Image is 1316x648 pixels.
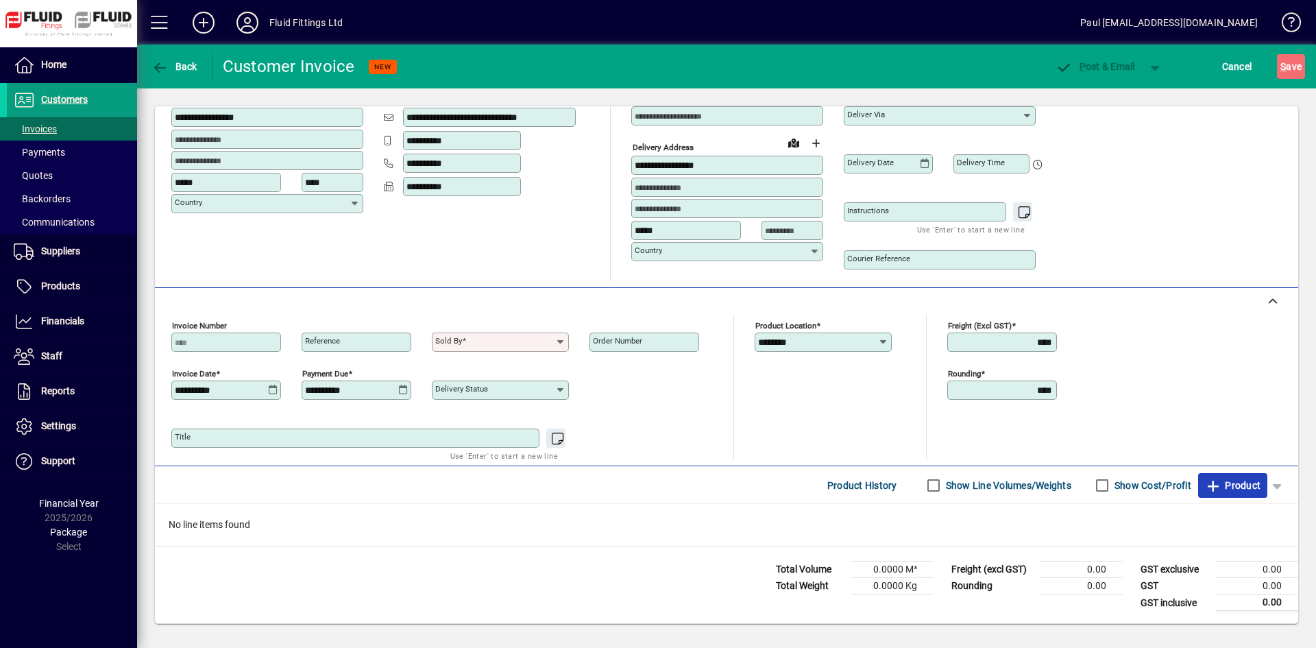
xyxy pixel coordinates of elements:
label: Show Line Volumes/Weights [943,479,1071,492]
a: Support [7,444,137,479]
button: Post & Email [1049,54,1142,79]
mat-label: Deliver via [847,110,885,119]
td: 0.00 [1216,562,1298,578]
label: Show Cost/Profit [1112,479,1191,492]
mat-label: Country [635,245,662,255]
a: Reports [7,374,137,409]
span: Support [41,455,75,466]
td: 0.0000 Kg [851,578,934,595]
span: Financials [41,315,84,326]
button: Choose address [805,132,827,154]
td: 0.00 [1040,578,1123,595]
mat-label: Product location [755,321,816,331]
span: NEW [374,62,391,71]
mat-label: Invoice number [172,321,227,331]
mat-label: Delivery date [847,158,894,167]
mat-label: Courier Reference [847,254,910,263]
td: Rounding [945,578,1040,595]
mat-label: Invoice date [172,369,216,379]
button: Save [1277,54,1305,79]
div: Fluid Fittings Ltd [269,12,343,34]
mat-hint: Use 'Enter' to start a new line [917,221,1025,237]
span: ave [1280,56,1302,77]
mat-label: Order number [593,336,642,346]
span: Package [50,527,87,538]
a: Home [7,48,137,82]
span: Invoices [14,123,57,134]
mat-label: Freight (excl GST) [948,321,1012,331]
span: Quotes [14,170,53,181]
mat-label: Reference [305,336,340,346]
span: P [1080,61,1086,72]
span: Settings [41,420,76,431]
td: Total Weight [769,578,851,595]
a: Quotes [7,164,137,187]
button: Profile [226,10,269,35]
button: Product History [822,473,903,498]
mat-label: Country [175,197,202,207]
mat-label: Sold by [435,336,462,346]
span: Cancel [1222,56,1252,77]
a: Settings [7,409,137,444]
span: Home [41,59,66,70]
td: Freight (excl GST) [945,562,1040,578]
mat-label: Title [175,432,191,442]
a: Staff [7,339,137,374]
button: Add [182,10,226,35]
a: Suppliers [7,235,137,269]
span: S [1280,61,1286,72]
mat-label: Rounding [948,369,981,379]
span: Backorders [14,193,71,204]
a: Invoices [7,117,137,141]
button: Cancel [1219,54,1256,79]
mat-label: Delivery time [957,158,1005,167]
a: Backorders [7,187,137,211]
mat-label: Instructions [847,206,889,215]
span: Communications [14,217,95,228]
span: Staff [41,350,62,361]
span: Back [151,61,197,72]
a: Products [7,269,137,304]
span: Product History [827,475,897,496]
app-page-header-button: Back [137,54,212,79]
td: GST inclusive [1134,595,1216,612]
td: 0.00 [1216,578,1298,595]
td: GST exclusive [1134,562,1216,578]
span: Financial Year [39,498,99,509]
td: 0.00 [1040,562,1123,578]
span: Products [41,280,80,291]
button: Copy to Delivery address [345,84,367,106]
div: Customer Invoice [223,56,355,77]
div: No line items found [155,504,1298,546]
td: Total Volume [769,562,851,578]
span: Payments [14,147,65,158]
a: Communications [7,211,137,234]
td: 0.00 [1216,595,1298,612]
span: Product [1205,475,1260,496]
mat-label: Delivery status [435,384,488,394]
div: Paul [EMAIL_ADDRESS][DOMAIN_NAME] [1080,12,1258,34]
a: Knowledge Base [1271,3,1299,47]
td: GST [1134,578,1216,595]
span: Reports [41,385,75,396]
mat-label: Payment due [302,369,348,379]
span: Suppliers [41,245,80,256]
span: Customers [41,94,88,105]
button: Product [1198,473,1267,498]
a: Payments [7,141,137,164]
span: ost & Email [1056,61,1135,72]
mat-hint: Use 'Enter' to start a new line [450,448,558,464]
a: View on map [783,132,805,154]
td: 0.0000 M³ [851,562,934,578]
a: Financials [7,304,137,339]
button: Back [148,54,201,79]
